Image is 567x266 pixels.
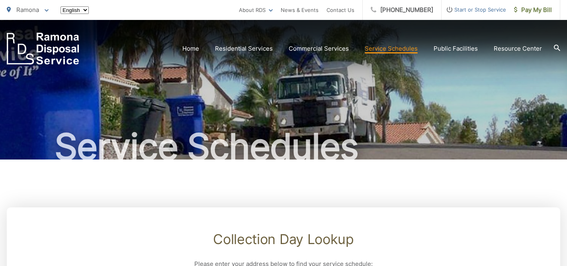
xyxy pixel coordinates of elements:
[61,6,89,14] select: Select a language
[239,5,273,15] a: About RDS
[494,44,542,53] a: Resource Center
[123,231,444,247] h2: Collection Day Lookup
[16,6,39,14] span: Ramona
[7,127,560,167] h1: Service Schedules
[182,44,199,53] a: Home
[7,33,79,65] a: EDCD logo. Return to the homepage.
[365,44,418,53] a: Service Schedules
[434,44,478,53] a: Public Facilities
[215,44,273,53] a: Residential Services
[327,5,354,15] a: Contact Us
[281,5,319,15] a: News & Events
[514,5,552,15] span: Pay My Bill
[289,44,349,53] a: Commercial Services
